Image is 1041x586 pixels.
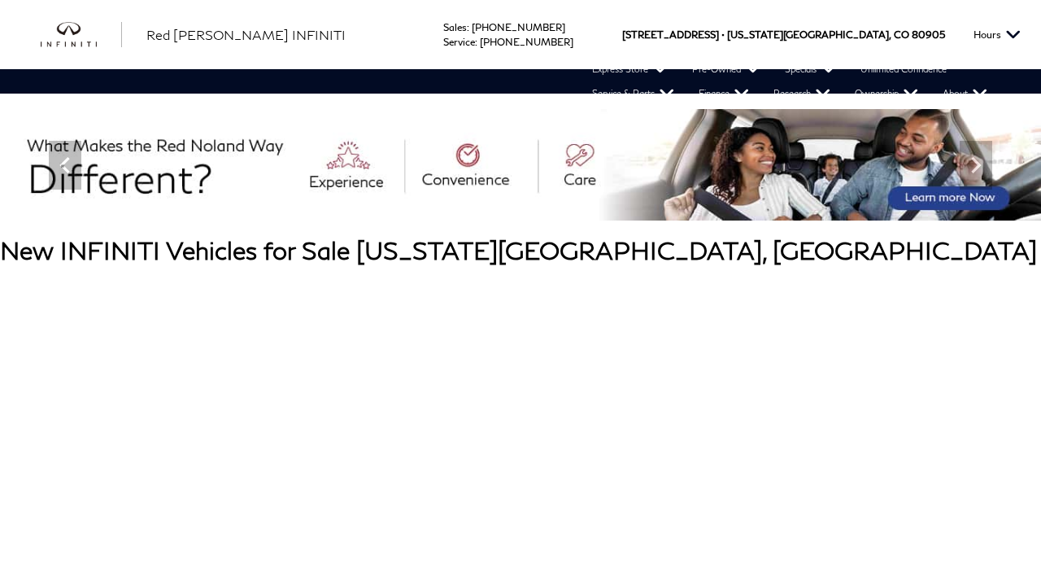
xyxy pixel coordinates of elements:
[472,21,565,33] a: [PHONE_NUMBER]
[930,81,1000,106] a: About
[761,81,843,106] a: Research
[680,57,773,81] a: Pre-Owned
[443,36,475,48] span: Service
[580,57,680,81] a: Express Store
[443,21,467,33] span: Sales
[146,27,346,42] span: Red [PERSON_NAME] INFINITI
[686,81,761,106] a: Finance
[773,57,848,81] a: Specials
[480,36,573,48] a: [PHONE_NUMBER]
[475,36,477,48] span: :
[16,57,1041,106] nav: Main Navigation
[41,22,122,48] img: INFINITI
[622,28,945,41] a: [STREET_ADDRESS] • [US_STATE][GEOGRAPHIC_DATA], CO 80905
[843,81,930,106] a: Ownership
[580,81,686,106] a: Service & Parts
[848,57,959,81] a: Unlimited Confidence
[41,22,122,48] a: infiniti
[146,25,346,45] a: Red [PERSON_NAME] INFINITI
[467,21,469,33] span: :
